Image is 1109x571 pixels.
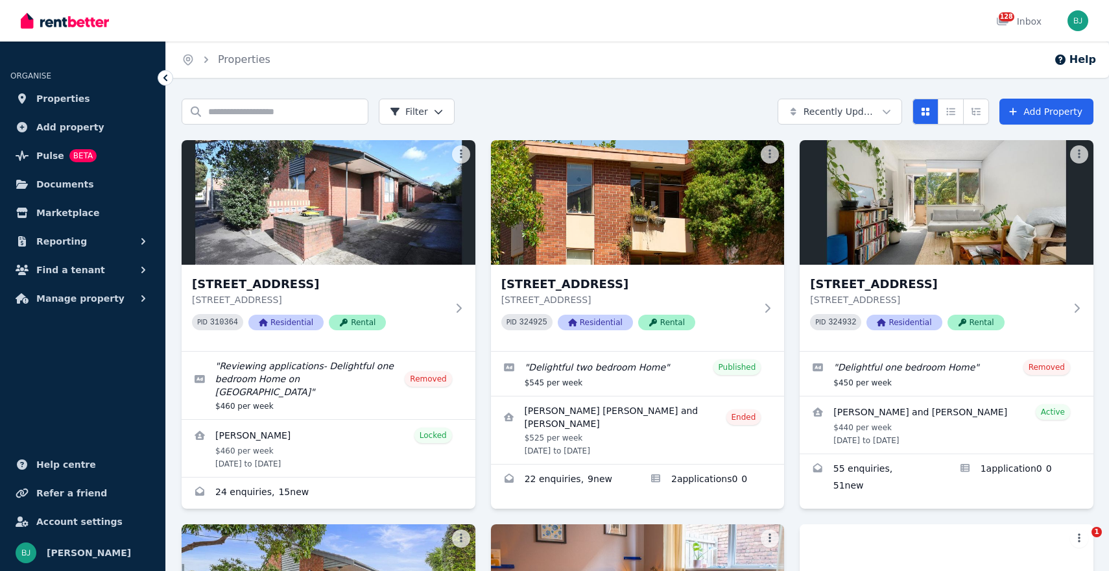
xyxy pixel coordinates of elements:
span: Find a tenant [36,262,105,278]
button: More options [452,145,470,164]
span: Marketplace [36,205,99,221]
a: Applications for 5/282 Langridge Street, Abbotsford [638,465,784,496]
p: [STREET_ADDRESS] [501,293,756,306]
img: 4/282 Langridge Street, Abbotsford [800,140,1093,265]
div: View options [912,99,989,125]
a: 4/282 Langridge Street, Abbotsford[STREET_ADDRESS][STREET_ADDRESS]PID 324932ResidentialRental [800,140,1093,351]
span: Rental [948,315,1005,330]
small: PID [197,319,208,326]
a: Properties [10,86,155,112]
code: 324932 [828,318,856,327]
a: Marketplace [10,200,155,226]
a: Applications for 4/282 Langridge Street, Abbotsford [947,454,1093,502]
span: 1 [1091,527,1102,537]
span: Rental [329,315,386,330]
span: 128 [999,12,1014,21]
button: More options [761,145,779,164]
span: [PERSON_NAME] [47,545,131,561]
span: Add property [36,119,104,135]
span: Manage property [36,291,125,306]
nav: Breadcrumb [166,42,286,78]
span: Recently Updated [804,105,877,118]
a: Enquiries for 4/282 Langridge Street, Abbotsford [800,454,946,502]
a: PulseBETA [10,143,155,169]
img: unit 5/1 Larnoo Avenue, Brunswick West [182,140,475,265]
span: Rental [638,315,695,330]
button: Card view [912,99,938,125]
h3: [STREET_ADDRESS] [501,275,756,293]
a: Edit listing: Delightful one bedroom Home [800,352,1093,396]
button: Help [1054,52,1096,67]
a: 5/282 Langridge Street, Abbotsford[STREET_ADDRESS][STREET_ADDRESS]PID 324925ResidentialRental [491,140,785,351]
span: Reporting [36,234,87,249]
a: Documents [10,171,155,197]
button: Reporting [10,228,155,254]
a: Enquiries for unit 5/1 Larnoo Avenue, Brunswick West [182,478,475,509]
button: Recently Updated [778,99,902,125]
a: View details for Tamika Anderson [182,420,475,477]
a: Add property [10,114,155,140]
h3: [STREET_ADDRESS] [192,275,447,293]
span: Residential [248,315,324,330]
small: PID [815,319,826,326]
p: [STREET_ADDRESS] [810,293,1065,306]
a: unit 5/1 Larnoo Avenue, Brunswick West[STREET_ADDRESS][STREET_ADDRESS]PID 310364ResidentialRental [182,140,475,351]
small: PID [507,319,517,326]
code: 324925 [519,318,547,327]
button: Find a tenant [10,257,155,283]
a: Help centre [10,452,155,478]
button: Expanded list view [963,99,989,125]
a: Account settings [10,509,155,535]
span: Help centre [36,457,96,472]
a: Refer a friend [10,480,155,506]
span: Pulse [36,148,64,164]
span: Account settings [36,514,123,529]
span: Documents [36,176,94,192]
a: Properties [218,53,270,66]
button: More options [761,529,779,548]
button: Filter [379,99,455,125]
a: View details for Leala Rose Carney-Chapus and Jack McGregor-Smith [491,396,785,464]
button: Manage property [10,285,155,311]
a: Edit listing: Delightful two bedroom Home [491,352,785,396]
a: Enquiries for 5/282 Langridge Street, Abbotsford [491,465,638,496]
span: Refer a friend [36,485,107,501]
a: View details for LEWELYN BRADLEY TOLLETT and Merina Penanueva [800,396,1093,454]
span: BETA [69,149,97,162]
a: Add Property [999,99,1093,125]
img: Bom Jin [1067,10,1088,31]
span: ORGANISE [10,71,51,80]
button: More options [1070,145,1088,164]
span: Residential [558,315,633,330]
iframe: Intercom live chat [1065,527,1096,558]
img: Bom Jin [16,542,36,563]
button: More options [452,529,470,548]
h3: [STREET_ADDRESS] [810,275,1065,293]
a: Edit listing: Reviewing applications- Delightful one bedroom Home on Larnoo Ave [182,352,475,419]
button: Compact list view [938,99,964,125]
code: 310364 [210,318,238,327]
img: RentBetter [21,11,109,30]
p: [STREET_ADDRESS] [192,293,447,306]
span: Filter [390,105,428,118]
span: Residential [866,315,942,330]
img: 5/282 Langridge Street, Abbotsford [491,140,785,265]
span: Properties [36,91,90,106]
div: Inbox [996,15,1042,28]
